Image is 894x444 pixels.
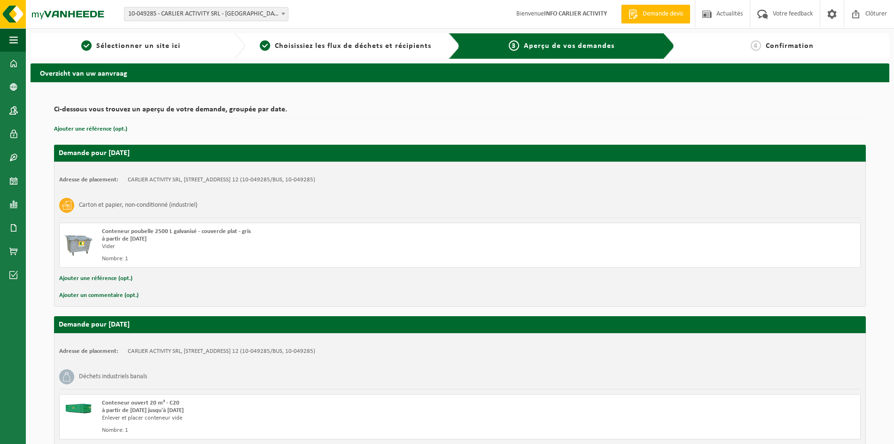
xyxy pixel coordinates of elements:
span: Sélectionner un site ici [96,42,180,50]
span: 10-049285 - CARLIER ACTIVITY SRL - VILLE-SUR-HAINE [124,7,288,21]
h2: Overzicht van uw aanvraag [31,63,889,82]
span: Confirmation [766,42,814,50]
strong: Adresse de placement: [59,348,118,354]
strong: Demande pour [DATE] [59,321,130,328]
button: Ajouter une référence (opt.) [59,273,132,285]
img: WB-2500-GAL-GY-01.png [64,228,93,256]
h3: Déchets industriels banals [79,369,147,384]
h2: Ci-dessous vous trouvez un aperçu de votre demande, groupée par date. [54,106,866,118]
a: Demande devis [621,5,690,23]
strong: Demande pour [DATE] [59,149,130,157]
div: Nombre: 1 [102,427,498,434]
a: 2Choisissiez les flux de déchets et récipients [250,40,441,52]
strong: à partir de [DATE] [102,236,147,242]
h3: Carton et papier, non-conditionné (industriel) [79,198,197,213]
strong: Adresse de placement: [59,177,118,183]
a: 1Sélectionner un site ici [35,40,226,52]
span: 4 [751,40,761,51]
span: 1 [81,40,92,51]
strong: à partir de [DATE] jusqu'à [DATE] [102,407,184,413]
span: 3 [509,40,519,51]
span: 2 [260,40,270,51]
span: Aperçu de vos demandes [524,42,614,50]
img: HK-XC-20-GN-00.png [64,399,93,413]
td: CARLIER ACTIVITY SRL, [STREET_ADDRESS] 12 (10-049285/BUS, 10-049285) [128,176,315,184]
span: 10-049285 - CARLIER ACTIVITY SRL - VILLE-SUR-HAINE [124,8,288,21]
span: Conteneur poubelle 2500 L galvanisé - couvercle plat - gris [102,228,251,234]
div: Enlever et placer conteneur vide [102,414,498,422]
div: Vider [102,243,498,250]
div: Nombre: 1 [102,255,498,263]
strong: INFO CARLIER ACTIVITY [544,10,607,17]
button: Ajouter une référence (opt.) [54,123,127,135]
td: CARLIER ACTIVITY SRL, [STREET_ADDRESS] 12 (10-049285/BUS, 10-049285) [128,348,315,355]
span: Choisissiez les flux de déchets et récipients [275,42,431,50]
span: Conteneur ouvert 20 m³ - C20 [102,400,179,406]
button: Ajouter un commentaire (opt.) [59,289,139,302]
span: Demande devis [640,9,685,19]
